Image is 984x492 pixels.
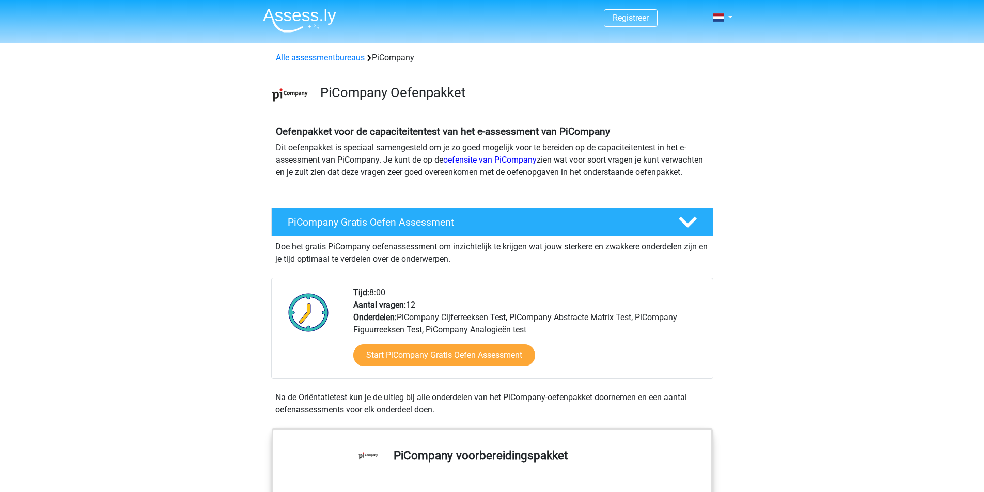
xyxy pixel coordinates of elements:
[272,76,308,113] img: picompany.png
[271,391,713,416] div: Na de Oriëntatietest kun je de uitleg bij alle onderdelen van het PiCompany-oefenpakket doornemen...
[272,52,713,64] div: PiCompany
[443,155,537,165] a: oefensite van PiCompany
[353,312,397,322] b: Onderdelen:
[353,344,535,366] a: Start PiCompany Gratis Oefen Assessment
[283,287,335,338] img: Klok
[613,13,649,23] a: Registreer
[276,125,610,137] b: Oefenpakket voor de capaciteitentest van het e-assessment van PiCompany
[288,216,662,228] h4: PiCompany Gratis Oefen Assessment
[271,236,713,265] div: Doe het gratis PiCompany oefenassessment om inzichtelijk te krijgen wat jouw sterkere en zwakkere...
[267,208,717,236] a: PiCompany Gratis Oefen Assessment
[353,300,406,310] b: Aantal vragen:
[276,53,365,62] a: Alle assessmentbureaus
[320,85,705,101] h3: PiCompany Oefenpakket
[353,288,369,297] b: Tijd:
[276,141,709,179] p: Dit oefenpakket is speciaal samengesteld om je zo goed mogelijk voor te bereiden op de capaciteit...
[346,287,712,378] div: 8:00 12 PiCompany Cijferreeksen Test, PiCompany Abstracte Matrix Test, PiCompany Figuurreeksen Te...
[263,8,336,33] img: Assessly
